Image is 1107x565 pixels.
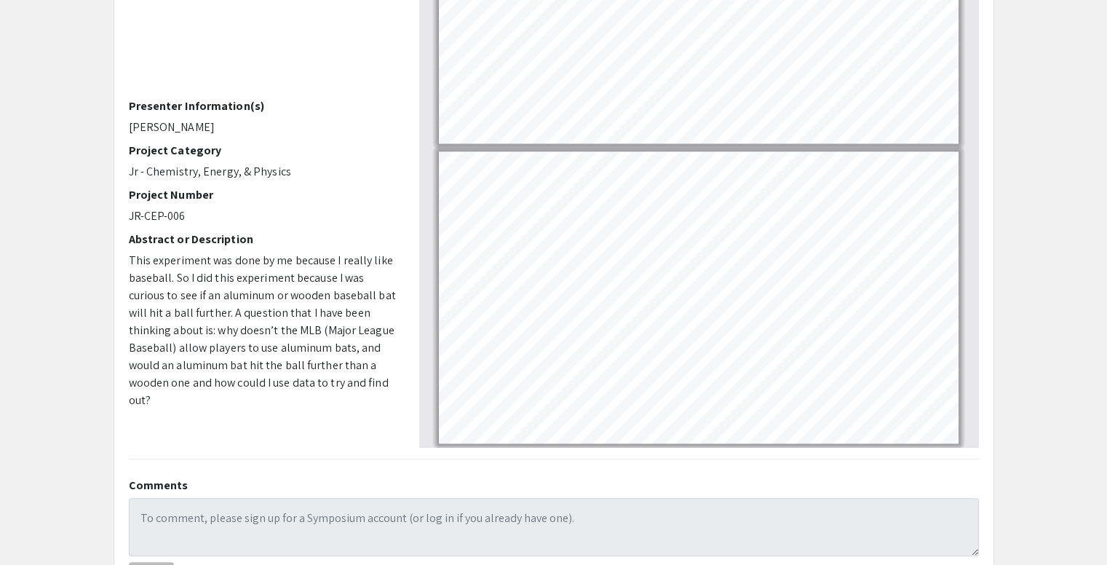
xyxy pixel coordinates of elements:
[461,358,707,367] a: https://www.shutterstock.com/image-vector/aluminum-baseball-bat-31281196
[129,119,397,136] p: [PERSON_NAME]
[129,252,397,409] p: This experiment was done by me because I really like baseball. So I did this experiment because I...
[129,208,397,225] p: JR-CEP-006
[129,478,979,492] h2: Comments
[488,258,675,267] a: https://www.acs.psu.edu/drussell/bats/sweetspot.html
[129,99,397,113] h2: Presenter Information(s)
[490,280,662,289] a: https://www.acs.psu.edu/drussell/bats/batw8.html
[129,188,397,202] h2: Project Number
[129,232,397,246] h2: Abstract or Description
[432,145,965,450] div: Page 8
[11,499,62,554] iframe: Chat
[461,339,722,348] a: https://www.istockphoto.com/vector/wooden-baseball-bat-gm165659415-9873137
[488,236,776,245] a: https://www.education.com/science-fair/article/the-physics-of-cheating-in-baseball/
[129,143,397,157] h2: Project Category
[129,163,397,181] p: Jr - Chemistry, Energy, & Physics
